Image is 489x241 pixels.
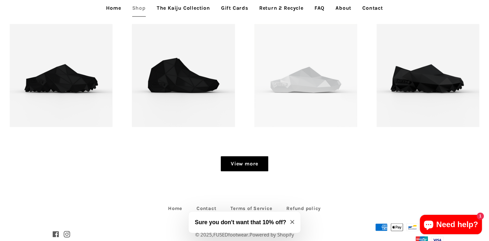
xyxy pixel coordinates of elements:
[377,24,479,127] a: [3D printed Shoes] - lightweight custom 3dprinted shoes sneakers sandals fused footwear
[250,231,294,238] a: Powered by Shopify
[195,231,294,238] span: © 2025, .
[224,204,279,214] a: Terms of Service
[254,24,357,127] a: [3D printed Shoes] - lightweight custom 3dprinted shoes sneakers sandals fused footwear
[162,204,189,214] a: Home
[190,204,223,214] a: Contact
[213,231,248,238] a: FUSEDfootwear
[418,215,484,236] inbox-online-store-chat: Shopify online store chat
[132,24,235,127] a: [3D printed Shoes] - lightweight custom 3dprinted shoes sneakers sandals fused footwear
[221,156,268,172] a: View more
[280,204,327,214] a: Refund policy
[10,24,112,127] a: [3D printed Shoes] - lightweight custom 3dprinted shoes sneakers sandals fused footwear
